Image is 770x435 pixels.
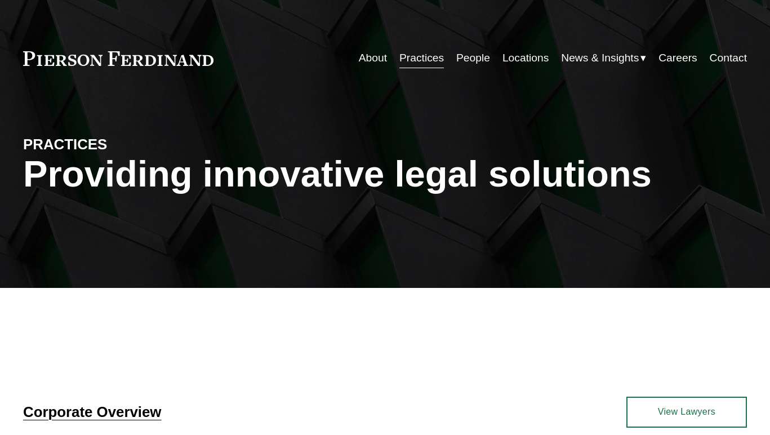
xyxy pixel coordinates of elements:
[502,47,549,69] a: Locations
[561,48,639,68] span: News & Insights
[23,135,204,154] h4: PRACTICES
[561,47,646,69] a: folder dropdown
[658,47,697,69] a: Careers
[399,47,444,69] a: Practices
[359,47,387,69] a: About
[710,47,747,69] a: Contact
[23,404,161,420] a: Corporate Overview
[456,47,490,69] a: People
[626,397,747,428] a: View Lawyers
[23,153,747,196] h1: Providing innovative legal solutions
